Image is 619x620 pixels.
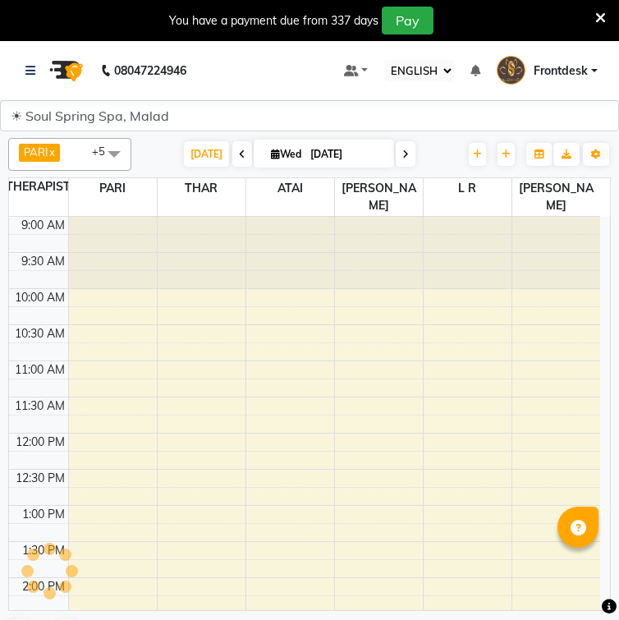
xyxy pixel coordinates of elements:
[169,12,378,30] div: You have a payment due from 337 days
[246,178,334,199] span: ATAI
[267,148,305,160] span: Wed
[19,578,68,595] div: 2:00 PM
[184,141,229,167] span: [DATE]
[42,48,88,94] img: logo
[158,178,245,199] span: THAR
[19,542,68,559] div: 1:30 PM
[24,145,48,158] span: PARI
[11,361,68,379] div: 11:00 AM
[114,48,186,94] b: 08047224946
[12,470,68,487] div: 12:30 PM
[69,178,157,199] span: PARI
[12,434,68,451] div: 12:00 PM
[11,397,68,415] div: 11:30 AM
[48,145,55,158] a: x
[92,145,117,158] span: +5
[9,178,68,195] div: THERAPIST
[18,217,68,234] div: 9:00 AM
[18,253,68,270] div: 9:30 AM
[335,178,423,216] span: [PERSON_NAME]
[512,178,601,216] span: [PERSON_NAME]
[11,325,68,342] div: 10:30 AM
[497,56,525,85] img: Frontdesk
[534,62,588,80] span: Frontdesk
[305,142,387,167] input: 2025-09-03
[382,7,433,34] button: Pay
[19,506,68,523] div: 1:00 PM
[11,289,68,306] div: 10:00 AM
[424,178,511,199] span: L R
